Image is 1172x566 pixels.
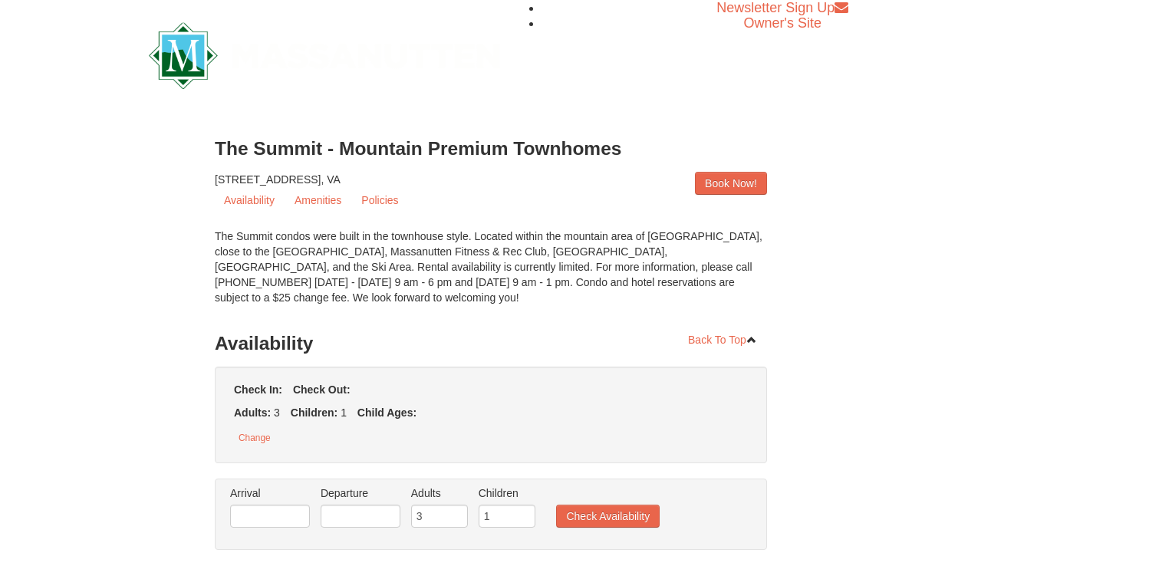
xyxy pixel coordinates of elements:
[215,133,957,164] h3: The Summit - Mountain Premium Townhomes
[285,189,351,212] a: Amenities
[352,189,407,212] a: Policies
[234,383,282,396] strong: Check In:
[215,328,767,359] h3: Availability
[678,328,767,351] a: Back To Top
[341,406,347,419] span: 1
[321,485,400,501] label: Departure
[230,428,279,448] button: Change
[479,485,535,501] label: Children
[411,485,468,501] label: Adults
[215,189,284,212] a: Availability
[744,15,821,31] a: Owner's Site
[293,383,351,396] strong: Check Out:
[357,406,416,419] strong: Child Ages:
[274,406,280,419] span: 3
[291,406,337,419] strong: Children:
[695,172,767,195] a: Book Now!
[215,229,767,321] div: The Summit condos were built in the townhouse style. Located within the mountain area of [GEOGRAP...
[149,22,500,89] img: Massanutten Resort Logo
[149,35,500,71] a: Massanutten Resort
[234,406,271,419] strong: Adults:
[230,485,310,501] label: Arrival
[556,505,660,528] button: Check Availability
